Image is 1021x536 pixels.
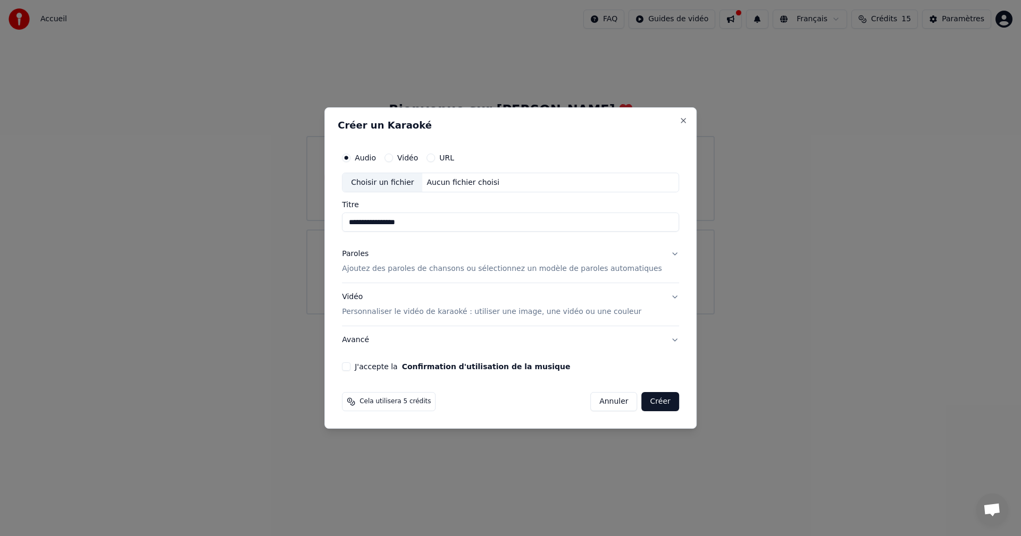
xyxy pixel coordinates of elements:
[342,249,369,260] div: Paroles
[342,326,679,354] button: Avancé
[359,397,431,406] span: Cela utilisera 5 crédits
[342,284,679,326] button: VidéoPersonnaliser le vidéo de karaoké : utiliser une image, une vidéo ou une couleur
[342,241,679,283] button: ParolesAjoutez des paroles de chansons ou sélectionnez un modèle de paroles automatiques
[338,121,683,130] h2: Créer un Karaoké
[342,264,662,275] p: Ajoutez des paroles de chansons ou sélectionnez un modèle de paroles automatiques
[342,173,422,192] div: Choisir un fichier
[355,363,570,370] label: J'accepte la
[642,392,679,411] button: Créer
[342,307,641,317] p: Personnaliser le vidéo de karaoké : utiliser une image, une vidéo ou une couleur
[439,154,454,161] label: URL
[355,154,376,161] label: Audio
[402,363,571,370] button: J'accepte la
[397,154,418,161] label: Vidéo
[590,392,637,411] button: Annuler
[423,177,504,188] div: Aucun fichier choisi
[342,292,641,318] div: Vidéo
[342,201,679,209] label: Titre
